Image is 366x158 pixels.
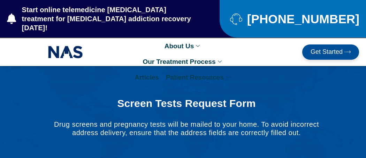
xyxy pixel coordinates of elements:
[245,15,359,23] span: [PHONE_NUMBER]
[20,5,192,32] span: Start online telemedicine [MEDICAL_DATA] treatment for [MEDICAL_DATA] addiction recovery [DATE]!
[302,44,359,60] a: Get Started
[7,5,192,32] a: Start online telemedicine [MEDICAL_DATA] treatment for [MEDICAL_DATA] addiction recovery [DATE]!
[48,44,83,60] img: NAS_email_signature-removebg-preview.png
[162,69,235,85] a: Patient Resources
[53,97,320,110] h1: Screen Tests Request Form
[311,49,343,56] span: Get Started
[53,120,320,137] p: Drug screens and pregnancy tests will be mailed to your home. To avoid incorrect address delivery...
[131,69,162,85] a: Articles
[161,38,205,54] a: About Us
[139,54,227,69] a: Our Treatment Process
[230,13,349,25] a: [PHONE_NUMBER]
